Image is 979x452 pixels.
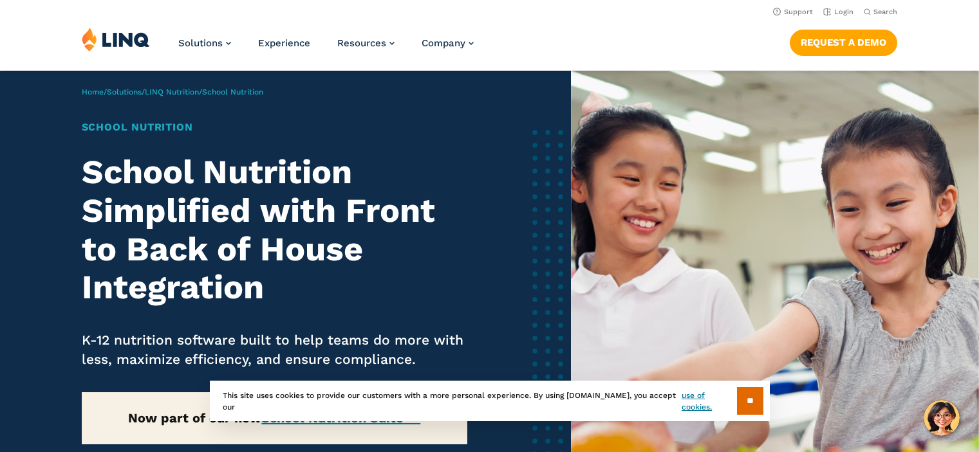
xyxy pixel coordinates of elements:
[210,381,770,421] div: This site uses cookies to provide our customers with a more personal experience. By using [DOMAIN...
[773,8,813,16] a: Support
[178,37,231,49] a: Solutions
[82,330,467,369] p: K-12 nutrition software built to help teams do more with less, maximize efficiency, and ensure co...
[82,87,104,96] a: Home
[864,7,897,17] button: Open Search Bar
[202,87,263,96] span: School Nutrition
[924,400,960,436] button: Hello, have a question? Let’s chat.
[422,37,474,49] a: Company
[823,8,853,16] a: Login
[790,30,897,55] a: Request a Demo
[107,87,142,96] a: Solutions
[258,37,310,49] a: Experience
[682,390,736,413] a: use of cookies.
[178,27,474,69] nav: Primary Navigation
[82,27,150,51] img: LINQ | K‑12 Software
[145,87,199,96] a: LINQ Nutrition
[82,153,467,307] h2: School Nutrition Simplified with Front to Back of House Integration
[422,37,465,49] span: Company
[82,120,467,135] h1: School Nutrition
[790,27,897,55] nav: Button Navigation
[873,8,897,16] span: Search
[178,37,223,49] span: Solutions
[82,87,263,96] span: / / /
[337,37,395,49] a: Resources
[337,37,386,49] span: Resources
